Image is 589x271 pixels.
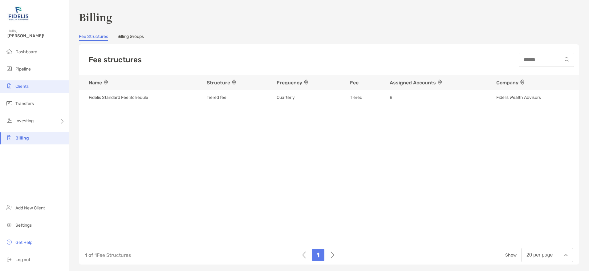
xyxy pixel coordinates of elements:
[350,79,359,86] span: Fee
[521,248,573,262] button: 20 per page
[15,135,29,141] span: Billing
[89,55,142,64] h5: Fee structures
[496,79,526,86] span: Company
[304,79,308,85] img: sort icon
[350,95,362,100] span: Tiered
[277,79,310,86] span: Frequency
[438,79,442,85] img: sort icon
[207,79,238,86] span: Structure
[15,101,34,106] span: Transfers
[505,253,517,258] span: Show
[312,249,324,261] div: 1
[15,223,32,228] span: Settings
[390,79,444,86] span: Assigned Accounts
[331,249,334,261] img: right-arrow
[6,117,13,124] img: investing icon
[6,221,13,229] img: settings icon
[104,79,108,85] img: sort icon
[277,95,295,100] span: Quarterly
[564,254,568,256] img: Open dropdown arrow
[15,49,37,55] span: Dashboard
[15,118,34,123] span: Investing
[496,95,541,100] span: Fidelis Wealth Advisors
[6,238,13,246] img: get-help icon
[15,67,31,72] span: Pipeline
[232,79,236,85] img: sort icon
[117,34,144,41] a: Billing Groups
[89,94,148,101] p: Fidelis Standard Fee Schedule
[7,2,30,25] img: Zoe Logo
[6,48,13,55] img: dashboard icon
[85,252,97,258] span: 1 of 1
[79,34,108,41] a: Fee Structures
[526,252,553,258] div: 20 per page
[6,204,13,211] img: add_new_client icon
[15,205,45,211] span: Add New Client
[207,95,226,100] span: Tiered fee
[520,79,524,85] img: sort icon
[79,10,579,24] h3: Billing
[6,256,13,263] img: logout icon
[6,99,13,107] img: transfers icon
[6,65,13,72] img: pipeline icon
[15,240,32,245] span: Get Help
[89,79,110,86] span: Name
[7,33,65,38] span: [PERSON_NAME]!
[302,249,306,261] img: left-arrow
[390,95,392,100] span: 8
[6,82,13,90] img: clients icon
[15,257,30,262] span: Log out
[565,57,569,62] img: input icon
[85,251,131,259] p: Fee Structures
[6,134,13,141] img: billing icon
[15,84,29,89] span: Clients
